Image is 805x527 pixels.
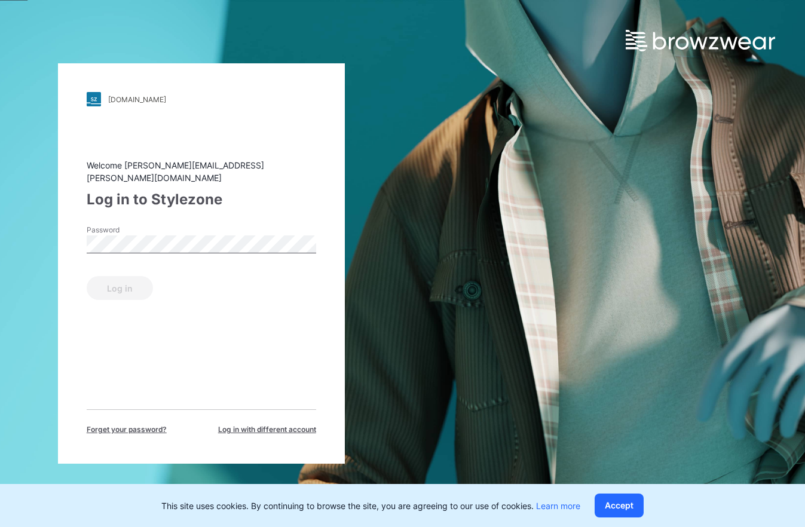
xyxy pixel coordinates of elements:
[536,501,580,511] a: Learn more
[87,225,170,235] label: Password
[87,92,101,106] img: stylezone-logo.562084cfcfab977791bfbf7441f1a819.svg
[595,494,644,517] button: Accept
[108,95,166,104] div: [DOMAIN_NAME]
[87,159,316,184] div: Welcome [PERSON_NAME][EMAIL_ADDRESS][PERSON_NAME][DOMAIN_NAME]
[161,500,580,512] p: This site uses cookies. By continuing to browse the site, you are agreeing to our use of cookies.
[87,189,316,210] div: Log in to Stylezone
[218,424,316,435] span: Log in with different account
[626,30,775,51] img: browzwear-logo.e42bd6dac1945053ebaf764b6aa21510.svg
[87,92,316,106] a: [DOMAIN_NAME]
[87,424,167,435] span: Forget your password?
